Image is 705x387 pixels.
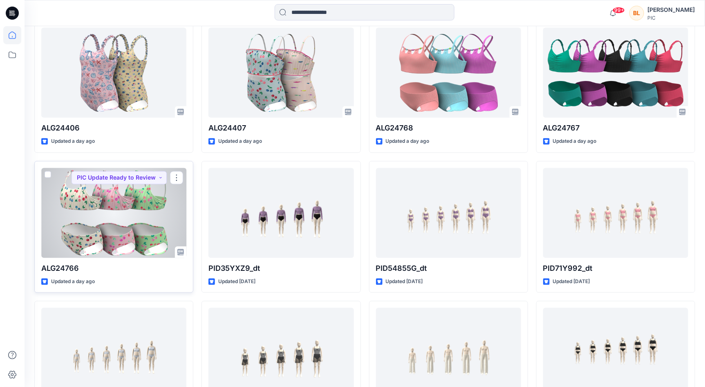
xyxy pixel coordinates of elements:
[41,28,186,118] a: ALG24406
[376,123,521,134] p: ALG24768
[647,15,695,21] div: PIC
[543,168,688,258] a: PID71Y992_dt
[553,137,597,146] p: Updated a day ago
[208,168,354,258] a: PID35YXZ9_dt
[376,28,521,118] a: ALG24768
[543,263,688,274] p: PID71Y992_dt
[543,28,688,118] a: ALG24767
[376,168,521,258] a: PID54855G_dt
[41,263,186,274] p: ALG24766
[41,123,186,134] p: ALG24406
[613,7,625,13] span: 99+
[208,123,354,134] p: ALG24407
[51,137,95,146] p: Updated a day ago
[41,168,186,258] a: ALG24766
[51,278,95,286] p: Updated a day ago
[386,137,430,146] p: Updated a day ago
[553,278,590,286] p: Updated [DATE]
[218,278,255,286] p: Updated [DATE]
[208,28,354,118] a: ALG24407
[386,278,423,286] p: Updated [DATE]
[376,263,521,274] p: PID54855G_dt
[629,6,644,20] div: BL
[208,263,354,274] p: PID35YXZ9_dt
[647,5,695,15] div: [PERSON_NAME]
[218,137,262,146] p: Updated a day ago
[543,123,688,134] p: ALG24767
